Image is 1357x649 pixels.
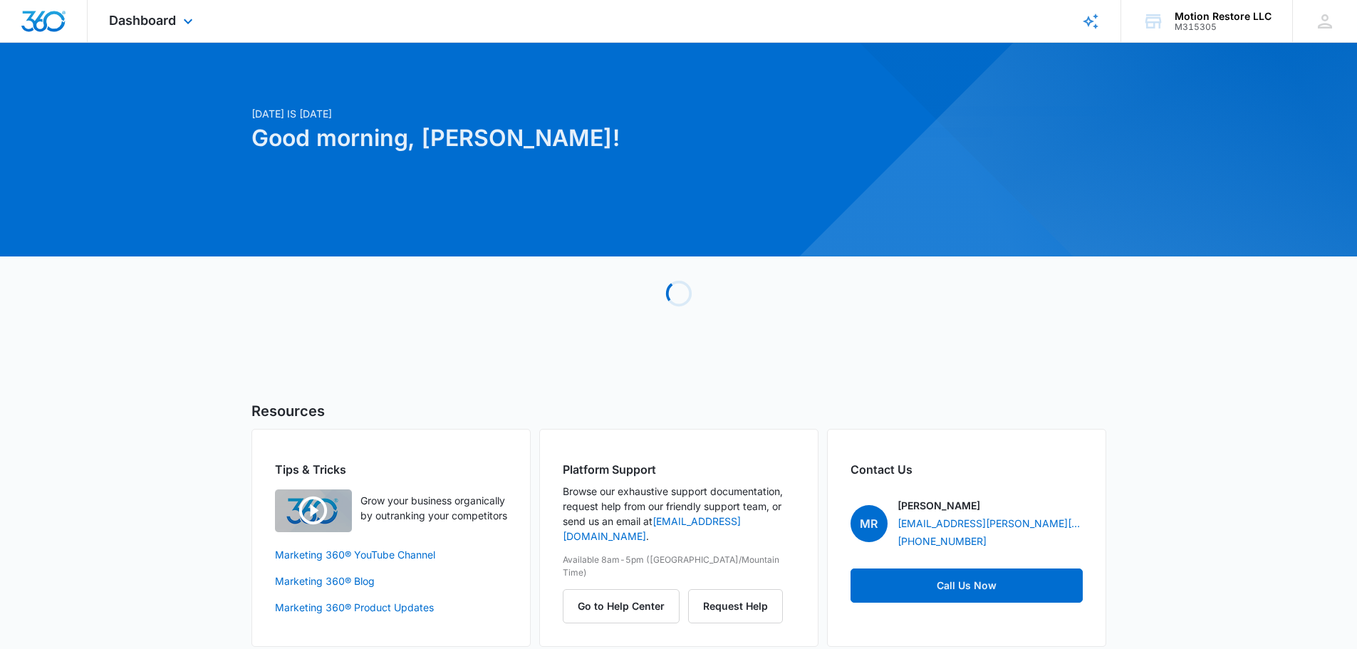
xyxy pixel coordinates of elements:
h2: Contact Us [851,461,1083,478]
div: account id [1175,22,1272,32]
p: Available 8am-5pm ([GEOGRAPHIC_DATA]/Mountain Time) [563,554,795,579]
span: Dashboard [109,13,176,28]
button: Request Help [688,589,783,623]
p: [DATE] is [DATE] [251,106,816,121]
p: Grow your business organically by outranking your competitors [360,493,507,523]
a: Go to Help Center [563,600,688,612]
p: [PERSON_NAME] [898,498,980,513]
a: Marketing 360® Blog [275,573,507,588]
h1: Good morning, [PERSON_NAME]! [251,121,816,155]
h5: Resources [251,400,1106,422]
a: Request Help [688,600,783,612]
a: Marketing 360® YouTube Channel [275,547,507,562]
a: [PHONE_NUMBER] [898,534,987,549]
img: Quick Overview Video [275,489,352,532]
a: Marketing 360® Product Updates [275,600,507,615]
h2: Tips & Tricks [275,461,507,478]
a: [EMAIL_ADDRESS][PERSON_NAME][DOMAIN_NAME] [898,516,1083,531]
h2: Platform Support [563,461,795,478]
div: account name [1175,11,1272,22]
a: Call Us Now [851,568,1083,603]
span: MR [851,505,888,542]
button: Go to Help Center [563,589,680,623]
p: Browse our exhaustive support documentation, request help from our friendly support team, or send... [563,484,795,544]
